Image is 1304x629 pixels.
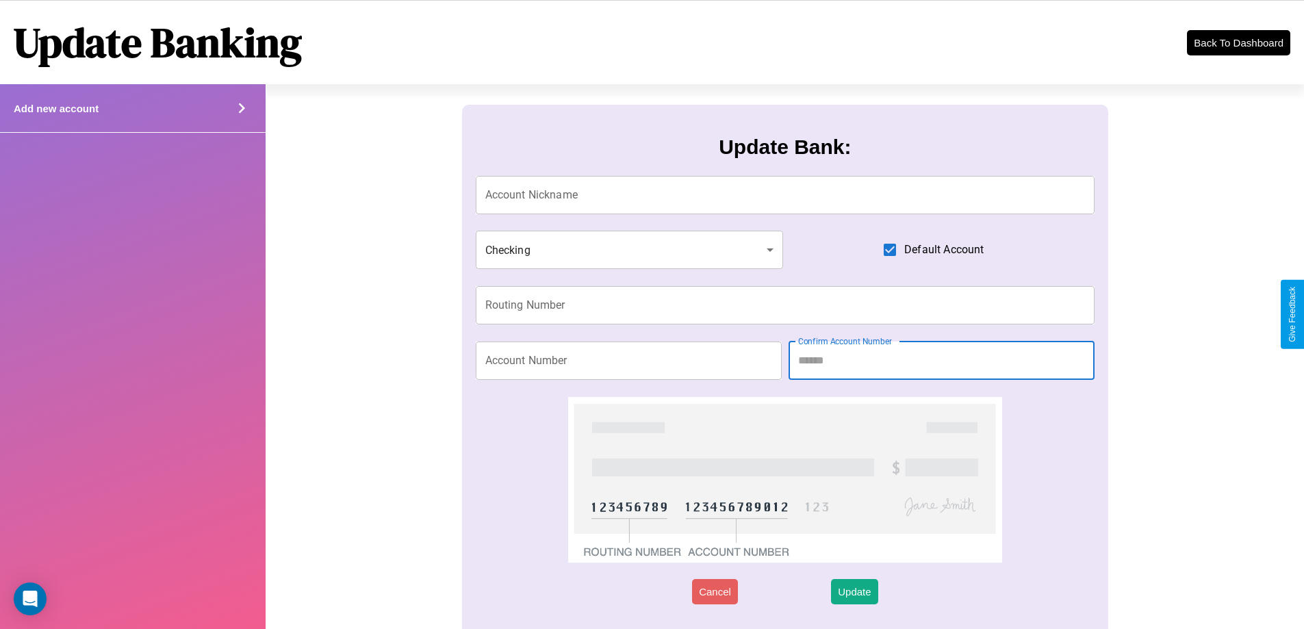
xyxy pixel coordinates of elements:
[1187,30,1290,55] button: Back To Dashboard
[1288,287,1297,342] div: Give Feedback
[568,397,1001,563] img: check
[719,136,851,159] h3: Update Bank:
[798,335,892,347] label: Confirm Account Number
[14,582,47,615] div: Open Intercom Messenger
[904,242,984,258] span: Default Account
[476,231,784,269] div: Checking
[692,579,738,604] button: Cancel
[14,14,302,70] h1: Update Banking
[14,103,99,114] h4: Add new account
[831,579,878,604] button: Update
